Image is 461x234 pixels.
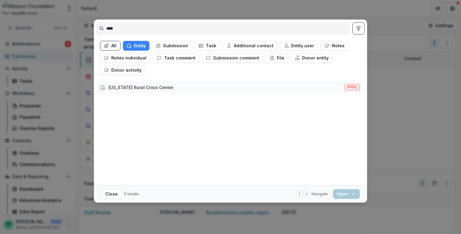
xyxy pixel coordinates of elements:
[195,41,220,51] button: Task
[100,53,150,63] button: Notes individual
[123,41,149,51] button: Entity
[153,53,199,63] button: Task comment
[202,53,263,63] button: Submission comment
[347,85,357,89] span: Entity
[100,41,120,51] button: All
[127,192,139,196] span: results
[352,22,365,34] button: toggle filters
[320,41,348,51] button: Notes
[280,41,318,51] button: Entity user
[152,41,192,51] button: Submission
[223,41,277,51] button: Additional contact
[312,191,328,197] span: Navigate
[333,189,360,199] button: Open
[291,53,333,63] button: Donor entity
[109,84,173,91] div: [US_STATE] Rural Crisis Center
[101,189,122,199] button: Close
[266,53,288,63] button: File
[124,192,126,196] span: 1
[100,65,145,75] button: Donor activity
